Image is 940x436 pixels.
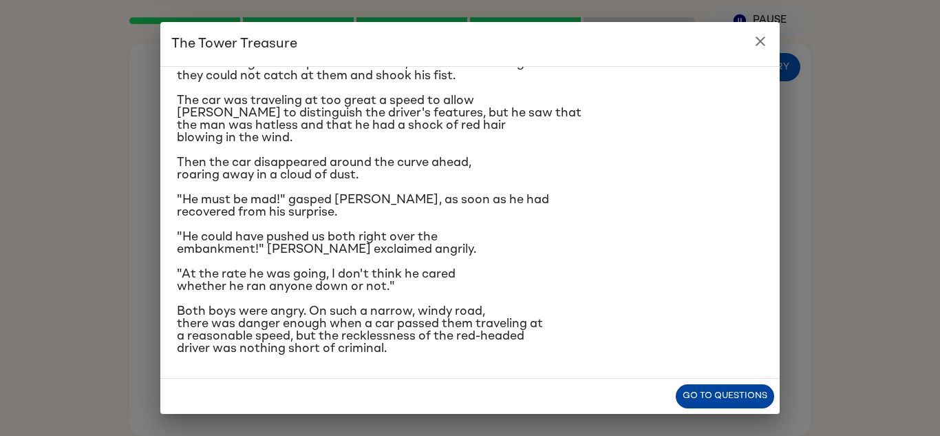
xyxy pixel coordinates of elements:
[177,94,581,144] span: The car was traveling at too great a speed to allow [PERSON_NAME] to distinguish the driver's fea...
[676,384,774,408] button: Go to questions
[747,28,774,55] button: close
[177,268,456,293] span: "At the rate he was going, I don't think he cared whether he ran anyone down or not."
[177,231,476,256] span: "He could have pushed us both right over the embankment!" [PERSON_NAME] exclaimed angrily.
[160,22,780,66] h2: The Tower Treasure
[177,156,471,181] span: Then the car disappeared around the curve ahead, roaring away in a cloud of dust.
[177,194,549,218] span: "He must be mad!" gasped [PERSON_NAME], as soon as he had recovered from his surprise.
[177,305,543,355] span: Both boys were angry. On such a narrow, windy road, there was danger enough when a car passed the...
